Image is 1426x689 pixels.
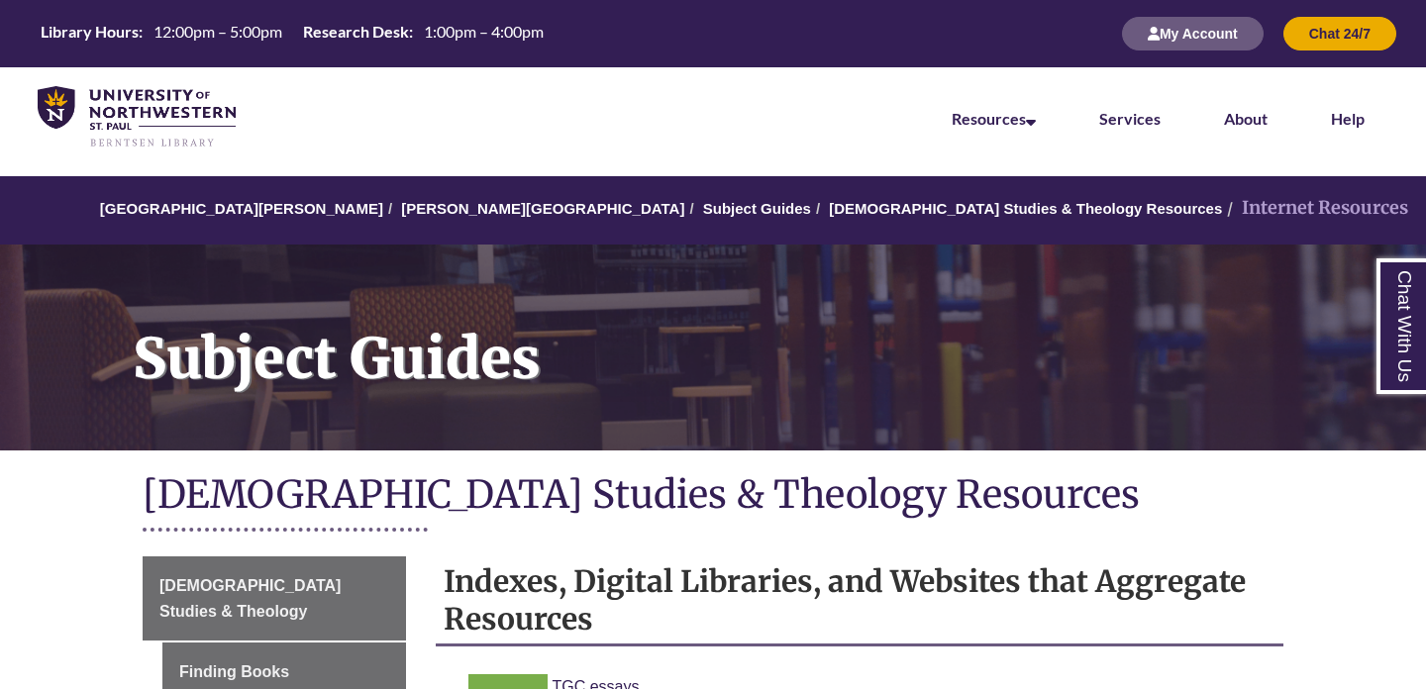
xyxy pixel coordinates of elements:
a: [GEOGRAPHIC_DATA][PERSON_NAME] [100,200,383,217]
a: [DEMOGRAPHIC_DATA] Studies & Theology Resources [829,200,1222,217]
span: [DEMOGRAPHIC_DATA] Studies & Theology [159,577,341,620]
a: [DEMOGRAPHIC_DATA] Studies & Theology [143,556,406,640]
button: Chat 24/7 [1283,17,1396,50]
a: [PERSON_NAME][GEOGRAPHIC_DATA] [401,200,684,217]
th: Research Desk: [295,21,416,43]
a: Subject Guides [703,200,811,217]
table: Hours Today [33,21,552,46]
h2: Indexes, Digital Libraries, and Websites that Aggregate Resources [436,556,1284,646]
span: 12:00pm – 5:00pm [153,22,282,41]
a: Resources [952,109,1036,128]
a: Help [1331,109,1365,128]
a: Hours Today [33,21,552,48]
a: Chat 24/7 [1283,25,1396,42]
a: Services [1099,109,1161,128]
a: About [1224,109,1268,128]
a: My Account [1122,25,1264,42]
h1: Subject Guides [111,245,1426,425]
button: My Account [1122,17,1264,50]
li: Internet Resources [1222,194,1408,223]
img: UNWSP Library Logo [38,86,236,148]
th: Library Hours: [33,21,146,43]
h1: [DEMOGRAPHIC_DATA] Studies & Theology Resources [143,470,1283,523]
span: 1:00pm – 4:00pm [424,22,544,41]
